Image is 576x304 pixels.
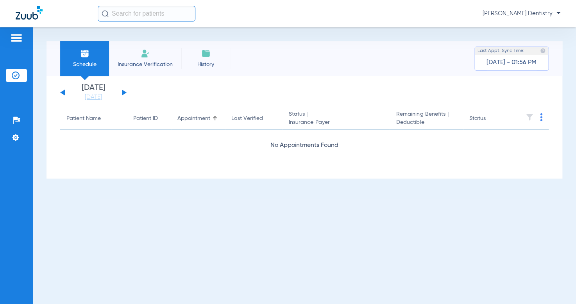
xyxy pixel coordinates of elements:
span: Insurance Verification [115,61,175,68]
th: Status | [282,108,390,130]
img: Manual Insurance Verification [141,49,150,58]
li: [DATE] [70,84,117,101]
span: [PERSON_NAME] Dentistry [483,10,560,18]
div: Patient Name [66,114,101,123]
span: Last Appt. Sync Time: [478,47,524,55]
img: History [201,49,211,58]
div: Appointment [177,114,219,123]
div: Patient Name [66,114,120,123]
div: Last Verified [231,114,263,123]
img: Schedule [80,49,89,58]
input: Search for patients [98,6,195,21]
img: hamburger-icon [10,33,23,43]
div: Patient ID [133,114,157,123]
span: Insurance Payer [288,118,383,127]
img: Zuub Logo [16,6,43,20]
div: No Appointments Found [60,141,549,150]
div: Last Verified [231,114,276,123]
span: Deductible [396,118,457,127]
th: Remaining Benefits | [390,108,463,130]
div: Appointment [177,114,210,123]
img: last sync help info [540,48,546,54]
iframe: Chat Widget [537,266,576,304]
a: [DATE] [70,93,117,101]
div: Patient ID [133,114,165,123]
span: [DATE] - 01:56 PM [487,59,537,66]
span: Schedule [66,61,103,68]
img: group-dot-blue.svg [540,113,542,121]
th: Status [463,108,516,130]
img: Search Icon [102,10,109,17]
img: filter.svg [526,113,533,121]
span: History [187,61,224,68]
